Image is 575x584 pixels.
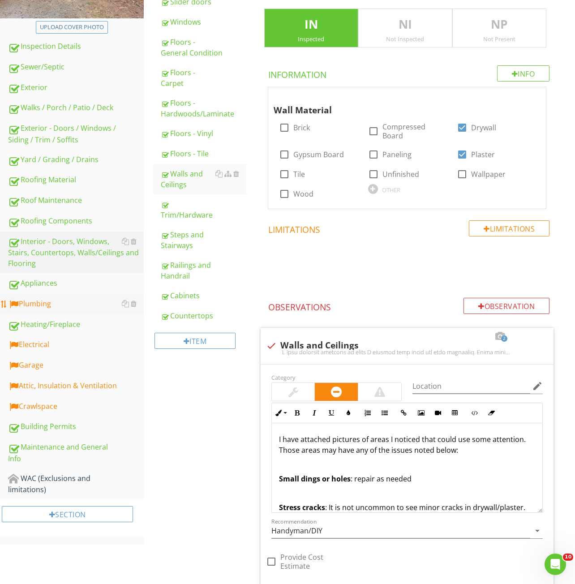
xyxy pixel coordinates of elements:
label: Wallpaper [471,170,506,179]
span: 10 [563,554,573,561]
button: Unordered List [376,404,393,421]
div: Floors - Hardwoods/Laminate [161,98,246,119]
div: Sewer/Septic [8,61,144,73]
div: Electrical [8,339,144,351]
p: : repair as needed [279,473,535,484]
button: Bold (Ctrl+B) [289,404,306,421]
div: Exterior - Doors / Windows / Siding / Trim / Soffits [8,123,144,145]
div: Roof Maintenance [8,195,144,206]
div: Item [154,333,236,349]
button: Upload cover photo [36,21,108,34]
label: Unfinished [382,170,419,179]
div: Cabinets [161,290,246,301]
div: Floors - Vinyl [161,128,246,139]
button: Inline Style [272,404,289,421]
div: Limitations [469,220,549,236]
div: Crawlspace [8,401,144,412]
p: IN [265,16,358,34]
div: Not Present [453,35,546,43]
div: Steps and Stairways [161,229,246,251]
div: Floors - Carpet [161,67,246,89]
div: Interior - Doors, Windows, Stairs, Countertops, Walls/Ceilings and Flooring [8,236,144,269]
label: Plaster [471,150,495,159]
label: Compressed Board [382,122,446,140]
div: Heating/Fireplace [8,319,144,331]
div: Garage [8,360,144,371]
div: Observation [463,298,549,314]
div: L ipsu dolorsit ametcons ad elits D eiusmod temp incid utl etdo magnaaliq. Enima minim ven quis n... [266,348,548,356]
div: Attic, Insulation & Ventilation [8,380,144,392]
button: Colors [340,404,357,421]
button: Code View [466,404,483,421]
div: Maintenance and General Info [8,442,144,464]
label: Drywall [471,123,496,132]
div: Plumbing [8,298,144,310]
input: Recommendation [271,524,530,538]
i: edit [532,381,543,391]
div: Not Inspected [359,35,452,43]
div: Countertops [161,310,246,321]
button: Insert Video [429,404,446,421]
label: Category [271,374,295,382]
iframe: Intercom live chat [545,554,566,575]
div: Inspection Details [8,41,144,52]
div: Walks / Porch / Patio / Deck [8,102,144,114]
span: 2 [501,335,507,342]
label: Provide Cost Estimate [280,553,353,571]
div: Trim/Hardware [161,199,246,220]
div: OTHER [382,186,400,193]
i: arrow_drop_down [532,525,543,536]
div: Building Permits [8,421,144,433]
strong: Stress cracks [279,502,325,512]
button: Insert Table [446,404,463,421]
p: : It is not uncommon to see minor cracks in drywall/plaster. The cracks that I observed do not ap... [279,502,535,534]
button: Ordered List [359,404,376,421]
button: Italic (Ctrl+I) [306,404,323,421]
div: Roofing Material [8,174,144,186]
label: Wood [293,189,313,198]
div: Upload cover photo [40,23,104,32]
div: Wall Material [274,91,527,117]
p: NI [359,16,452,34]
div: Windows [161,17,246,27]
div: Floors - General Condition [161,37,246,58]
div: WAC (Exclusions and limitations) [8,473,144,495]
h4: Observations [268,298,549,313]
div: Floors - Tile [161,148,246,159]
div: Section [2,506,133,522]
label: Brick [293,123,310,132]
div: Yard / Grading / Drains [8,154,144,166]
p: I have attached pictures of areas I noticed that could use some attention. Those areas may have a... [279,434,535,455]
div: Inspected [265,35,358,43]
h4: Limitations [268,220,549,236]
div: Railings and Handrail [161,260,246,281]
div: Roofing Components [8,215,144,227]
label: Tile [293,170,305,179]
button: Insert Image (Ctrl+P) [412,404,429,421]
p: NP [453,16,546,34]
div: Info [497,65,550,82]
div: Exterior [8,82,144,94]
label: Paneling [382,150,412,159]
div: Walls and Ceilings [161,168,246,190]
strong: Small dings or holes [279,474,351,484]
button: Underline (Ctrl+U) [323,404,340,421]
button: Clear Formatting [483,404,500,421]
input: Location [412,379,530,394]
div: Appliances [8,278,144,289]
button: Insert Link (Ctrl+K) [395,404,412,421]
label: Gypsum Board [293,150,344,159]
h4: Information [268,65,549,81]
